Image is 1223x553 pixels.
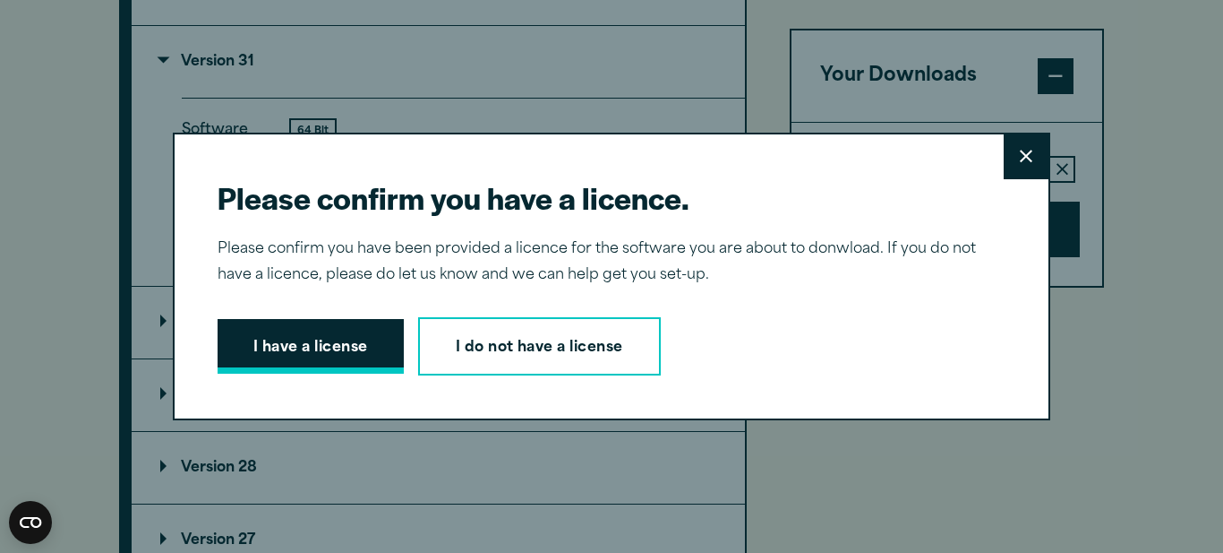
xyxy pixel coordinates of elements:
svg: CookieBot Widget Icon [9,501,52,544]
button: I have a license [218,319,404,375]
p: Please confirm you have been provided a licence for the software you are about to donwload. If yo... [218,237,991,289]
a: I do not have a license [418,317,661,376]
h2: Please confirm you have a licence. [218,177,991,218]
button: Open CMP widget [9,501,52,544]
div: CookieBot Widget Contents [9,501,52,544]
